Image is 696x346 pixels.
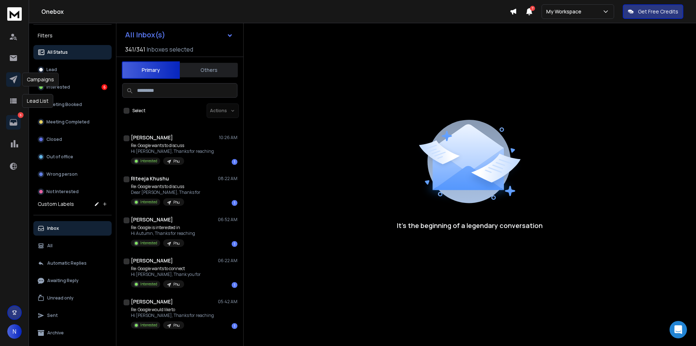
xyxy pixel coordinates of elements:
[131,148,214,154] p: Hi [PERSON_NAME], Thanks for reaching
[6,115,21,130] a: 6
[131,190,200,195] p: Dear [PERSON_NAME], Thanks for
[33,256,112,270] button: Automatic Replies
[7,7,22,21] img: logo
[140,322,157,328] p: Interested
[131,313,214,318] p: Hi [PERSON_NAME], Thanks for reaching
[33,115,112,129] button: Meeting Completed
[131,184,200,190] p: Re: Google wants to discuss
[131,257,173,264] h1: [PERSON_NAME]
[218,299,237,305] p: 05:42 AM
[131,225,195,231] p: Re: Google is interested in
[47,260,87,266] p: Automatic Replies
[140,158,157,164] p: Interested
[131,216,173,223] h1: [PERSON_NAME]
[131,272,201,277] p: Hi [PERSON_NAME], Thank you for
[47,225,59,231] p: Inbox
[397,220,543,231] p: It’s the beginning of a legendary conversation
[33,167,112,182] button: Wrong person
[33,45,112,60] button: All Status
[232,159,237,165] div: 1
[218,258,237,264] p: 06:22 AM
[33,308,112,323] button: Sent
[173,159,180,164] p: Phu
[46,84,70,90] p: Interested
[33,326,112,340] button: Archive
[33,80,112,94] button: Interested6
[47,243,53,249] p: All
[33,221,112,236] button: Inbox
[530,6,535,11] span: 7
[131,143,214,148] p: Re: Google wants to discuss
[232,323,237,329] div: 1
[46,67,57,73] p: Lead
[101,84,107,90] div: 6
[47,313,58,318] p: Sent
[638,8,678,15] p: Get Free Credits
[18,112,24,118] p: 6
[140,240,157,246] p: Interested
[219,135,237,141] p: 10:26 AM
[46,154,73,160] p: Out of office
[22,73,59,86] div: Campaigns
[131,231,195,236] p: Hi Autumn, Thanks for reaching
[173,200,180,205] p: Phu
[147,45,193,54] h3: Inboxes selected
[125,31,165,38] h1: All Inbox(s)
[46,137,62,142] p: Closed
[33,30,112,41] h3: Filters
[131,307,214,313] p: Re: Google would like to
[47,278,79,284] p: Awaiting Reply
[173,282,180,287] p: Phu
[33,97,112,112] button: Meeting Booked
[125,45,145,54] span: 341 / 341
[232,200,237,206] div: 1
[232,282,237,288] div: 1
[7,324,22,339] button: N
[46,171,78,177] p: Wrong person
[140,281,157,287] p: Interested
[22,94,53,108] div: Lead List
[623,4,683,19] button: Get Free Credits
[232,241,237,247] div: 1
[131,134,173,141] h1: [PERSON_NAME]
[33,184,112,199] button: Not Interested
[131,298,173,305] h1: [PERSON_NAME]
[173,241,180,246] p: Phu
[546,8,584,15] p: My Workspace
[46,102,82,107] p: Meeting Booked
[131,175,169,182] h1: Riteeja Khushu
[33,132,112,147] button: Closed
[122,61,180,79] button: Primary
[38,200,74,208] h3: Custom Labels
[132,108,145,114] label: Select
[47,330,64,336] p: Archive
[131,266,201,272] p: Re: Google wants to connect
[46,119,90,125] p: Meeting Completed
[119,28,239,42] button: All Inbox(s)
[33,273,112,288] button: Awaiting Reply
[41,7,510,16] h1: Onebox
[33,239,112,253] button: All
[173,323,180,328] p: Phu
[47,49,68,55] p: All Status
[46,189,79,195] p: Not Interested
[218,176,237,182] p: 08:22 AM
[47,295,74,301] p: Unread only
[180,62,238,78] button: Others
[218,217,237,223] p: 06:52 AM
[140,199,157,205] p: Interested
[33,150,112,164] button: Out of office
[33,62,112,77] button: Lead
[670,321,687,338] div: Open Intercom Messenger
[33,291,112,305] button: Unread only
